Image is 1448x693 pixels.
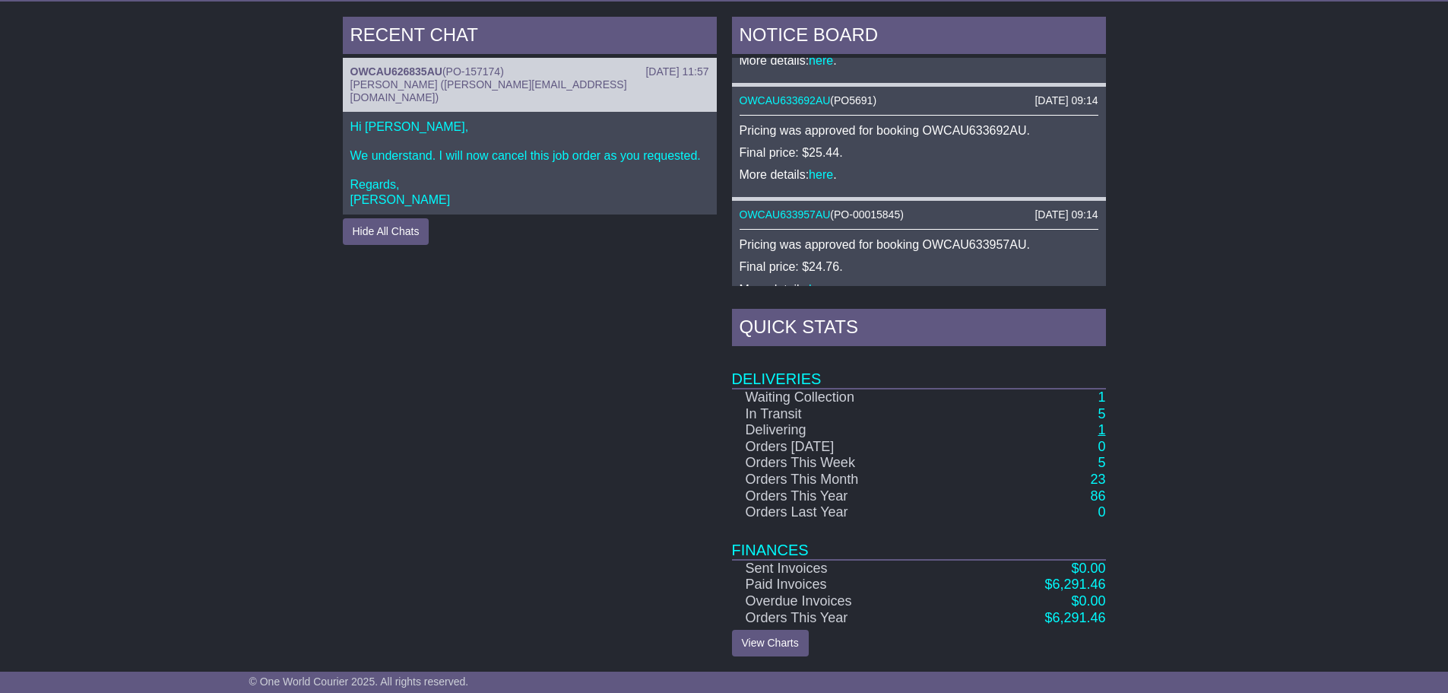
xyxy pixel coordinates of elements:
span: PO-00015845 [834,208,900,221]
a: here [809,168,833,181]
p: Final price: $24.76. [740,259,1098,274]
div: ( ) [740,94,1098,107]
a: 5 [1098,455,1105,470]
div: [DATE] 09:14 [1035,94,1098,107]
td: Orders This Year [732,610,968,627]
td: Orders This Month [732,472,968,488]
p: More details: . [740,282,1098,297]
span: PO-157174 [446,65,501,78]
a: 0 [1098,504,1105,520]
a: OWCAU626835AU [350,65,442,78]
div: [DATE] 11:57 [645,65,708,78]
a: $0.00 [1071,593,1105,609]
div: Quick Stats [732,309,1106,350]
td: Finances [732,521,1106,560]
a: here [809,283,833,296]
p: Final price: $25.44. [740,145,1098,160]
a: $6,291.46 [1044,577,1105,592]
a: 5 [1098,406,1105,421]
p: More details: . [740,167,1098,182]
div: [DATE] 09:14 [1035,208,1098,221]
td: Waiting Collection [732,389,968,406]
p: Hi [PERSON_NAME], We understand. I will now cancel this job order as you requested. Regards, [PER... [350,119,709,207]
p: Pricing was approved for booking OWCAU633692AU. [740,123,1098,138]
p: More details: . [740,53,1098,68]
a: View Charts [732,630,809,656]
td: Orders Last Year [732,504,968,521]
span: 6,291.46 [1052,577,1105,592]
a: 23 [1090,472,1105,487]
td: Orders This Year [732,488,968,505]
button: Hide All Chats [343,218,429,245]
a: 86 [1090,488,1105,504]
td: Orders This Week [732,455,968,472]
div: ( ) [740,208,1098,221]
p: Pricing was approved for booking OWCAU633957AU. [740,237,1098,252]
span: [PERSON_NAME] ([PERSON_NAME][EMAIL_ADDRESS][DOMAIN_NAME]) [350,78,627,103]
td: Orders [DATE] [732,439,968,456]
a: here [809,54,833,67]
a: 1 [1098,389,1105,405]
span: 6,291.46 [1052,610,1105,625]
span: 0.00 [1079,593,1105,609]
div: ( ) [350,65,709,78]
span: © One World Courier 2025. All rights reserved. [249,676,469,688]
a: $0.00 [1071,561,1105,576]
a: $6,291.46 [1044,610,1105,625]
span: PO5691 [834,94,873,106]
td: In Transit [732,406,968,423]
div: RECENT CHAT [343,17,717,58]
span: 0.00 [1079,561,1105,576]
td: Sent Invoices [732,560,968,577]
a: 0 [1098,439,1105,454]
div: NOTICE BOARD [732,17,1106,58]
a: OWCAU633957AU [740,208,831,221]
td: Overdue Invoices [732,593,968,610]
td: Delivering [732,422,968,439]
td: Deliveries [732,350,1106,389]
a: 1 [1098,422,1105,437]
td: Paid Invoices [732,577,968,593]
a: OWCAU633692AU [740,94,831,106]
